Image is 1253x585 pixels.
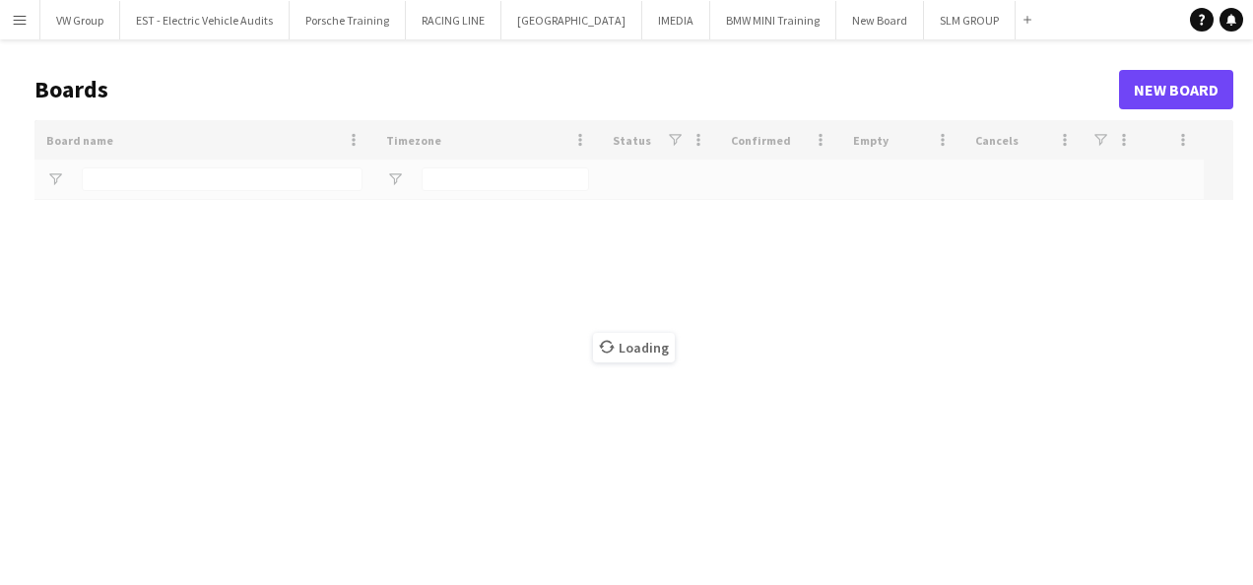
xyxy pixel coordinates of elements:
button: VW Group [40,1,120,39]
span: Loading [593,333,675,362]
button: IMEDIA [642,1,710,39]
button: EST - Electric Vehicle Audits [120,1,290,39]
button: New Board [836,1,924,39]
a: New Board [1119,70,1233,109]
button: BMW MINI Training [710,1,836,39]
button: RACING LINE [406,1,501,39]
button: [GEOGRAPHIC_DATA] [501,1,642,39]
button: SLM GROUP [924,1,1016,39]
h1: Boards [34,75,1119,104]
button: Porsche Training [290,1,406,39]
